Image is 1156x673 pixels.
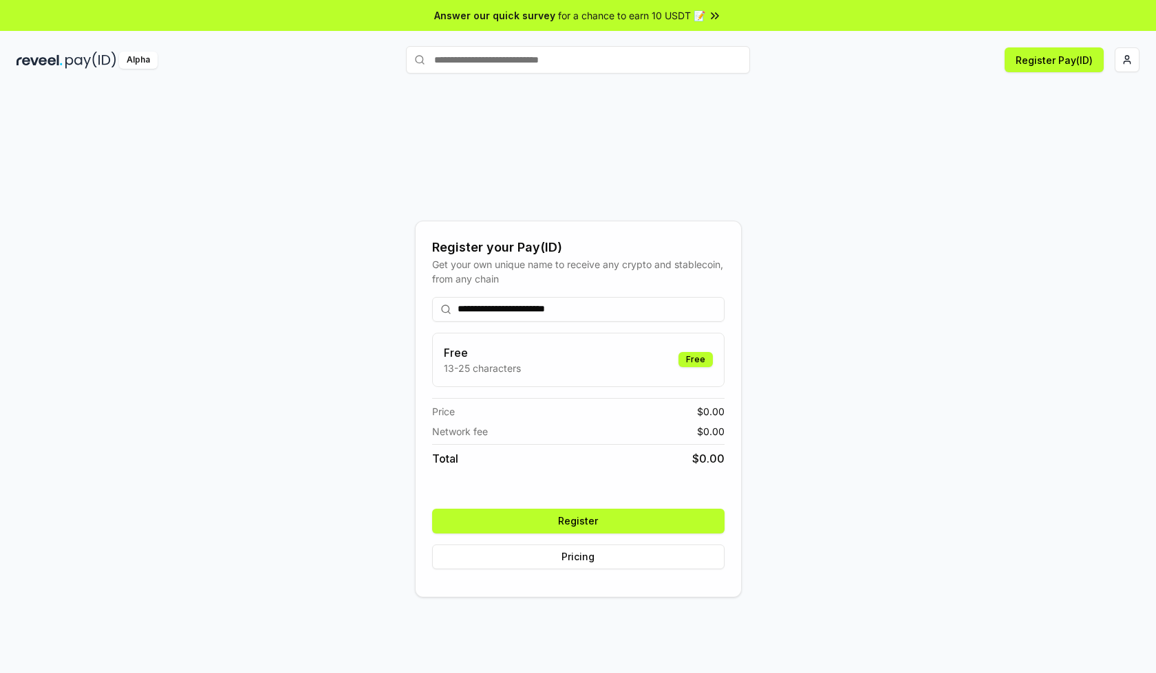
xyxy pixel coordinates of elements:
button: Pricing [432,544,725,569]
img: reveel_dark [17,52,63,69]
div: Alpha [119,52,158,69]
span: Network fee [432,424,488,439]
p: 13-25 characters [444,361,521,375]
span: Total [432,450,458,467]
span: Price [432,404,455,419]
button: Register Pay(ID) [1005,47,1104,72]
img: pay_id [65,52,116,69]
div: Get your own unique name to receive any crypto and stablecoin, from any chain [432,257,725,286]
span: Answer our quick survey [434,8,555,23]
button: Register [432,509,725,533]
div: Free [678,352,713,367]
div: Register your Pay(ID) [432,238,725,257]
span: $ 0.00 [697,424,725,439]
h3: Free [444,344,521,361]
span: for a chance to earn 10 USDT 📝 [558,8,705,23]
span: $ 0.00 [697,404,725,419]
span: $ 0.00 [692,450,725,467]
